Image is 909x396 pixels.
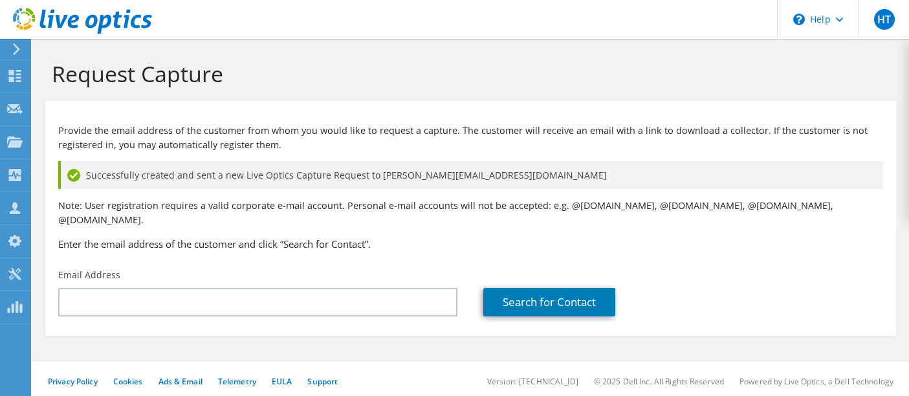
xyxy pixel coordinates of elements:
li: Powered by Live Optics, a Dell Technology [739,376,893,387]
p: Provide the email address of the customer from whom you would like to request a capture. The cust... [58,124,883,152]
a: Privacy Policy [48,376,98,387]
p: Note: User registration requires a valid corporate e-mail account. Personal e-mail accounts will ... [58,199,883,227]
h1: Request Capture [52,60,883,87]
a: Support [307,376,338,387]
h3: Enter the email address of the customer and click “Search for Contact”. [58,237,883,251]
a: Search for Contact [483,288,615,316]
a: Cookies [113,376,143,387]
a: EULA [272,376,292,387]
label: Email Address [58,269,120,281]
span: HT [874,9,895,30]
li: Version: [TECHNICAL_ID] [487,376,578,387]
span: Successfully created and sent a new Live Optics Capture Request to [PERSON_NAME][EMAIL_ADDRESS][D... [86,168,607,182]
svg: \n [793,14,805,25]
li: © 2025 Dell Inc. All Rights Reserved [594,376,724,387]
a: Ads & Email [159,376,203,387]
a: Telemetry [218,376,256,387]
